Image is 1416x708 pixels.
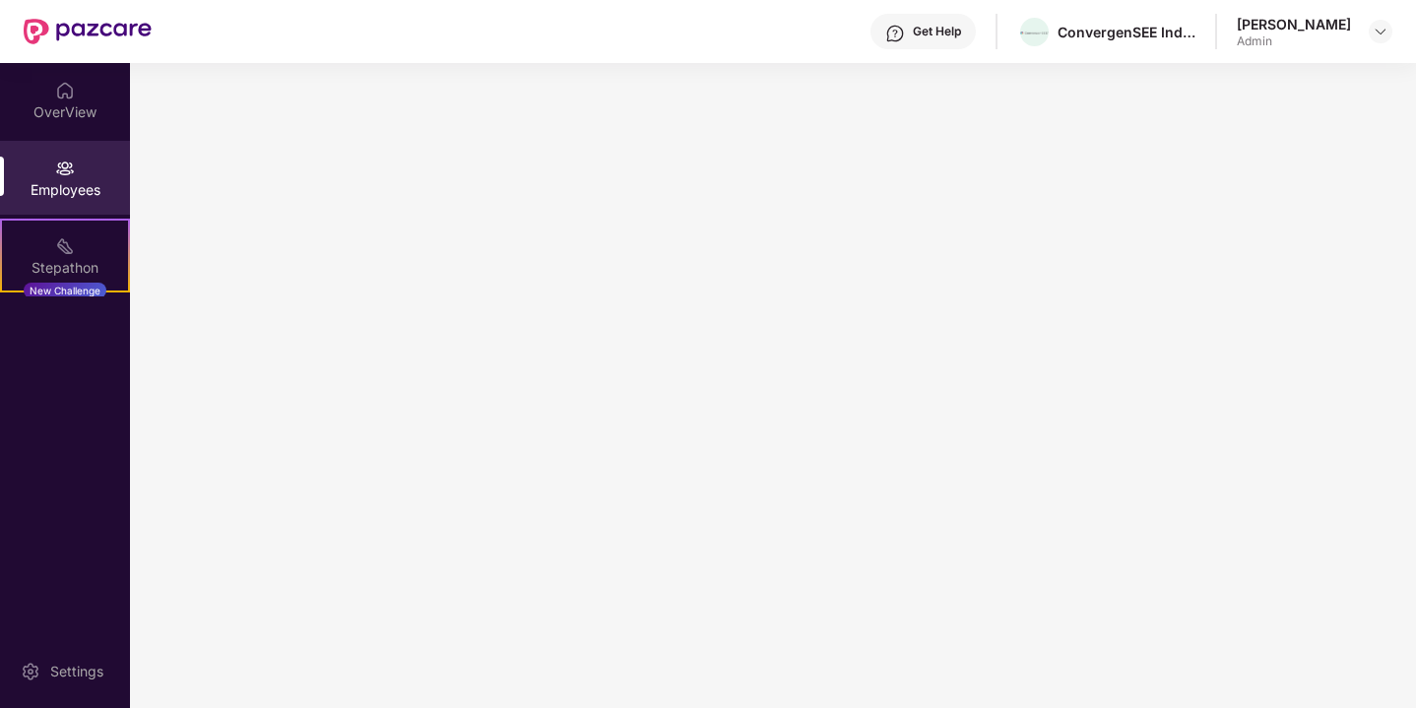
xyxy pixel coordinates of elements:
[24,283,106,298] div: New Challenge
[885,24,905,43] img: svg+xml;base64,PHN2ZyBpZD0iSGVscC0zMngzMiIgeG1sbnM9Imh0dHA6Ly93d3cudzMub3JnLzIwMDAvc3ZnIiB3aWR0aD...
[21,662,40,681] img: svg+xml;base64,PHN2ZyBpZD0iU2V0dGluZy0yMHgyMCIgeG1sbnM9Imh0dHA6Ly93d3cudzMub3JnLzIwMDAvc3ZnIiB3aW...
[1373,24,1388,39] img: svg+xml;base64,PHN2ZyBpZD0iRHJvcGRvd24tMzJ4MzIiIHhtbG5zPSJodHRwOi8vd3d3LnczLm9yZy8yMDAwL3N2ZyIgd2...
[55,236,75,256] img: svg+xml;base64,PHN2ZyB4bWxucz0iaHR0cDovL3d3dy53My5vcmcvMjAwMC9zdmciIHdpZHRoPSIyMSIgaGVpZ2h0PSIyMC...
[55,81,75,100] img: svg+xml;base64,PHN2ZyBpZD0iSG9tZSIgeG1sbnM9Imh0dHA6Ly93d3cudzMub3JnLzIwMDAvc3ZnIiB3aWR0aD0iMjAiIG...
[1020,32,1049,34] img: ConvergenSEE-logo-Colour-high-Res-%20updated.png
[55,159,75,178] img: svg+xml;base64,PHN2ZyBpZD0iRW1wbG95ZWVzIiB4bWxucz0iaHR0cDovL3d3dy53My5vcmcvMjAwMC9zdmciIHdpZHRoPS...
[1058,23,1195,41] div: ConvergenSEE India Martech Private Limited
[24,19,152,44] img: New Pazcare Logo
[913,24,961,39] div: Get Help
[1237,33,1351,49] div: Admin
[44,662,109,681] div: Settings
[2,258,128,278] div: Stepathon
[1237,15,1351,33] div: [PERSON_NAME]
